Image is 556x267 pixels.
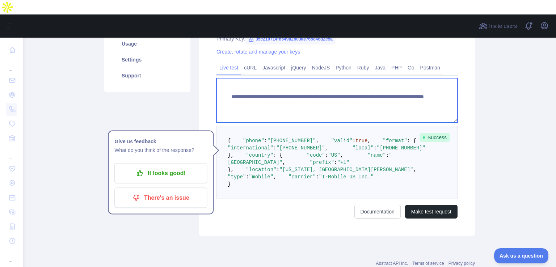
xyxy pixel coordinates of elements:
span: "+1" [337,160,349,165]
span: "format" [383,138,407,144]
iframe: Toggle Customer Support [494,248,549,263]
span: : [352,138,355,144]
a: jQuery [288,62,309,73]
a: Create, rotate and manage your keys [216,49,300,55]
button: Invite users [477,20,518,32]
a: Go [405,62,417,73]
span: "carrier" [288,174,316,180]
button: It looks good! [114,163,207,183]
span: , [282,160,285,165]
p: There's an issue [120,192,202,204]
span: : [246,174,249,180]
span: : [334,160,337,165]
span: "US" [328,152,340,158]
a: Python [333,62,354,73]
span: : [325,152,328,158]
a: Usage [113,36,182,52]
span: }, [228,167,234,173]
div: ... [6,146,17,161]
span: : [276,167,279,173]
a: Javascript [260,62,288,73]
span: "name" [368,152,386,158]
span: }, [228,152,234,158]
span: : [264,138,267,144]
span: Success [420,133,450,142]
span: "[PHONE_NUMBER]" [267,138,316,144]
span: , [413,167,416,173]
button: Make test request [405,205,458,219]
span: : [374,145,376,151]
span: "[US_STATE], [GEOGRAPHIC_DATA][PERSON_NAME]" [279,167,413,173]
span: "valid" [331,138,353,144]
a: Documentation [354,205,401,219]
p: What do you think of the response? [114,146,207,154]
a: Java [372,62,389,73]
div: ... [6,249,17,263]
span: 35c210714fd649a2b03ae765c4cd2c5a [245,34,336,44]
span: "mobile" [249,174,273,180]
div: ... [6,58,17,72]
span: : [316,174,319,180]
span: , [340,152,343,158]
span: : { [407,138,416,144]
span: "[PHONE_NUMBER]" [377,145,425,151]
span: : { [273,152,282,158]
span: , [368,138,371,144]
span: "type" [228,174,246,180]
span: , [273,174,276,180]
span: true [355,138,368,144]
span: Invite users [489,22,517,30]
span: "prefix" [310,160,334,165]
span: "T-Mobile US Inc." [319,174,374,180]
a: cURL [241,62,260,73]
a: Support [113,68,182,84]
span: { [228,138,231,144]
h1: Give us feedback [114,137,207,146]
a: Terms of service [412,261,444,266]
a: Settings [113,52,182,68]
div: Primary Key: [216,35,458,42]
span: "[GEOGRAPHIC_DATA]" [228,152,392,165]
span: } [228,181,231,187]
span: "local" [352,145,374,151]
p: It looks good! [120,167,202,179]
span: "international" [228,145,273,151]
span: "[PHONE_NUMBER]" [276,145,325,151]
span: : [386,152,389,158]
a: Abstract API Inc. [376,261,408,266]
a: NodeJS [309,62,333,73]
a: Ruby [354,62,372,73]
button: There's an issue [114,188,207,208]
span: , [325,145,328,151]
a: PHP [388,62,405,73]
span: "location" [246,167,276,173]
span: : [273,145,276,151]
span: "country" [246,152,273,158]
span: "phone" [243,138,264,144]
span: "code" [307,152,325,158]
a: Postman [417,62,443,73]
a: Live test [216,62,241,73]
a: Privacy policy [448,261,475,266]
span: , [316,138,319,144]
